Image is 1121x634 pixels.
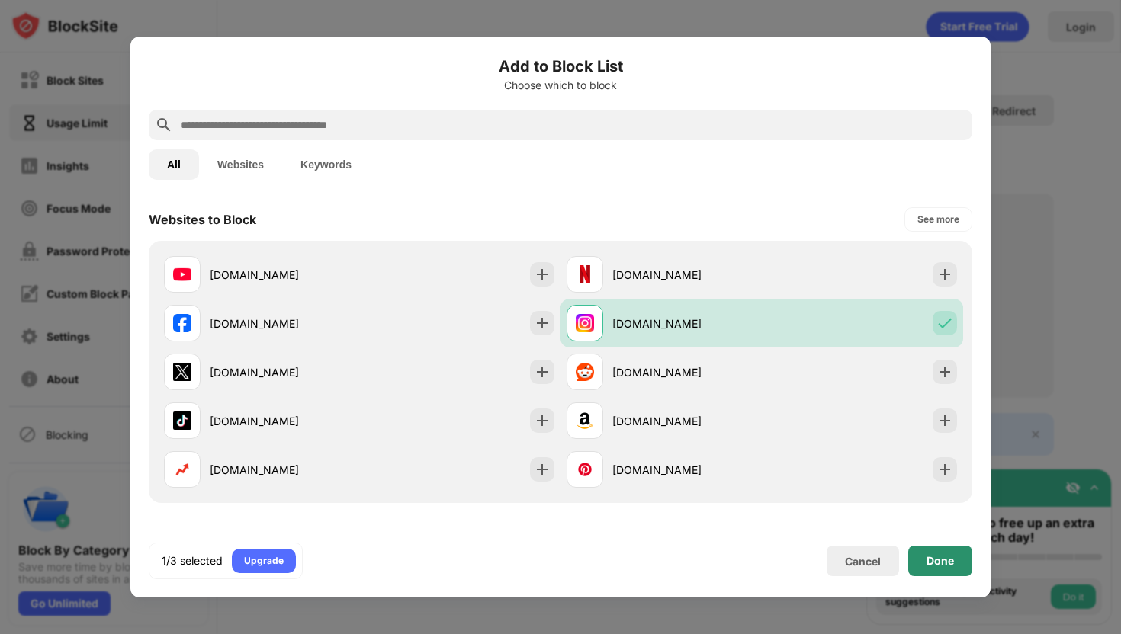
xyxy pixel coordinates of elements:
div: [DOMAIN_NAME] [612,315,762,331]
button: All [149,149,199,180]
div: [DOMAIN_NAME] [210,413,359,429]
div: [DOMAIN_NAME] [210,315,359,331]
img: favicons [173,460,191,479]
div: [DOMAIN_NAME] [210,462,359,478]
div: [DOMAIN_NAME] [612,267,762,283]
h6: Add to Block List [149,55,972,78]
button: Keywords [282,149,370,180]
img: favicons [173,411,191,430]
div: Websites to Block [149,212,256,227]
img: search.svg [155,116,173,134]
div: Done [927,555,954,567]
div: See more [917,212,959,227]
div: 1/3 selected [162,553,223,568]
img: favicons [576,363,594,381]
div: [DOMAIN_NAME] [210,364,359,380]
div: [DOMAIN_NAME] [210,267,359,283]
img: favicons [576,460,594,479]
img: favicons [576,314,594,332]
div: [DOMAIN_NAME] [612,462,762,478]
div: Upgrade [244,553,284,568]
div: Cancel [845,555,881,568]
img: favicons [173,265,191,283]
div: [DOMAIN_NAME] [612,413,762,429]
div: Choose which to block [149,79,972,91]
img: favicons [576,265,594,283]
img: favicons [173,314,191,332]
img: favicons [576,411,594,430]
button: Websites [199,149,282,180]
div: [DOMAIN_NAME] [612,364,762,380]
img: favicons [173,363,191,381]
